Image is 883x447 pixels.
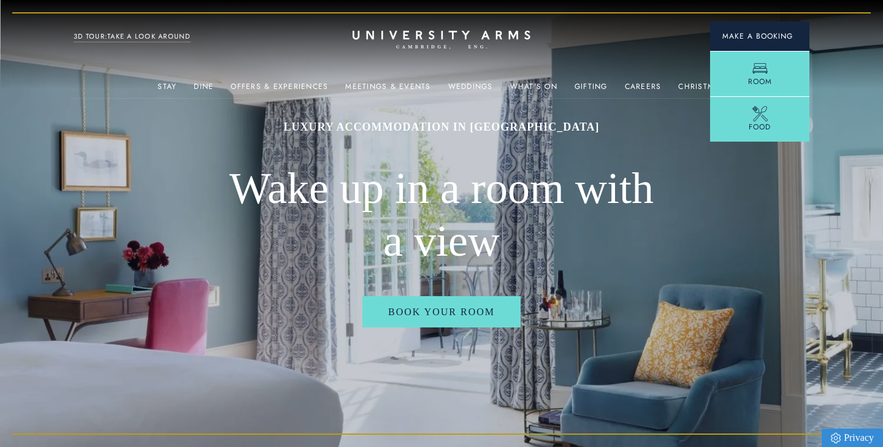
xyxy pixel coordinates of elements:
[510,82,557,98] a: What's On
[362,296,521,328] a: Book Your Room
[221,162,662,267] h2: Wake up in a room with a view
[194,82,213,98] a: Dine
[748,76,772,87] span: Room
[710,51,809,96] a: Room
[345,82,430,98] a: Meetings & Events
[625,82,662,98] a: Careers
[710,96,809,142] a: Food
[575,82,608,98] a: Gifting
[448,82,493,98] a: Weddings
[231,82,328,98] a: Offers & Experiences
[831,433,841,443] img: Privacy
[353,31,530,50] a: Home
[822,429,883,447] a: Privacy
[74,31,191,42] a: 3D TOUR:TAKE A LOOK AROUND
[221,120,662,134] h1: Luxury Accommodation in [GEOGRAPHIC_DATA]
[710,21,809,51] button: Make a BookingArrow icon
[158,82,177,98] a: Stay
[749,121,771,132] span: Food
[678,82,725,98] a: Christmas
[722,31,797,42] span: Make a Booking
[793,34,797,39] img: Arrow icon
